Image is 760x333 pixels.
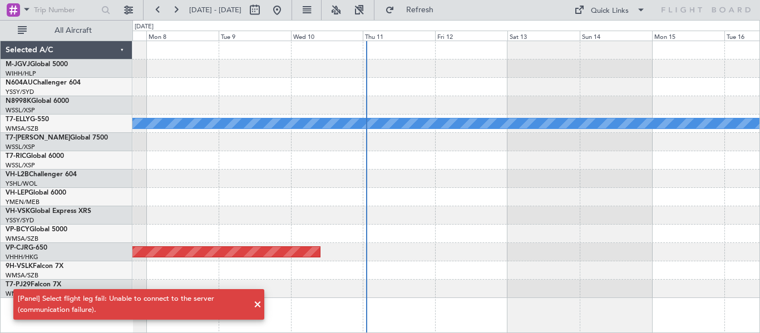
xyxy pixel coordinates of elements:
div: Quick Links [591,6,629,17]
span: 9H-VSLK [6,263,33,270]
div: Mon 15 [652,31,724,41]
a: WIHH/HLP [6,69,36,78]
div: [DATE] [135,22,154,32]
span: T7-[PERSON_NAME] [6,135,70,141]
span: VP-CJR [6,245,28,251]
a: M-JGVJGlobal 5000 [6,61,68,68]
div: Sun 14 [580,31,652,41]
a: WSSL/XSP [6,161,35,170]
span: VH-L2B [6,171,29,178]
a: T7-RICGlobal 6000 [6,153,64,160]
div: Wed 10 [291,31,363,41]
span: [DATE] - [DATE] [189,5,241,15]
a: YSSY/SYD [6,216,34,225]
a: WMSA/SZB [6,235,38,243]
a: T7-ELLYG-550 [6,116,49,123]
a: WSSL/XSP [6,143,35,151]
a: WMSA/SZB [6,271,38,280]
div: Mon 8 [146,31,219,41]
button: Quick Links [569,1,651,19]
span: N604AU [6,79,33,86]
a: N604AUChallenger 604 [6,79,81,86]
div: [Panel] Select flight leg fail: Unable to connect to the server (communication failure). [18,294,248,315]
a: T7-[PERSON_NAME]Global 7500 [6,135,108,141]
div: Sat 13 [507,31,580,41]
span: Refresh [397,6,443,14]
div: Thu 11 [363,31,435,41]
a: VP-CJRG-650 [6,245,47,251]
a: VP-BCYGlobal 5000 [6,226,67,233]
a: 9H-VSLKFalcon 7X [6,263,63,270]
a: VH-VSKGlobal Express XRS [6,208,91,215]
span: VH-VSK [6,208,30,215]
a: YMEN/MEB [6,198,40,206]
a: N8998KGlobal 6000 [6,98,69,105]
a: VH-LEPGlobal 6000 [6,190,66,196]
div: Tue 9 [219,31,291,41]
input: Trip Number [34,2,98,18]
span: M-JGVJ [6,61,30,68]
span: T7-RIC [6,153,26,160]
span: N8998K [6,98,31,105]
span: T7-ELLY [6,116,30,123]
a: YSHL/WOL [6,180,37,188]
a: YSSY/SYD [6,88,34,96]
button: Refresh [380,1,447,19]
button: All Aircraft [12,22,121,39]
a: WSSL/XSP [6,106,35,115]
a: VH-L2BChallenger 604 [6,171,77,178]
span: All Aircraft [29,27,117,34]
span: VP-BCY [6,226,29,233]
a: VHHH/HKG [6,253,38,261]
span: VH-LEP [6,190,28,196]
a: WMSA/SZB [6,125,38,133]
div: Fri 12 [435,31,507,41]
